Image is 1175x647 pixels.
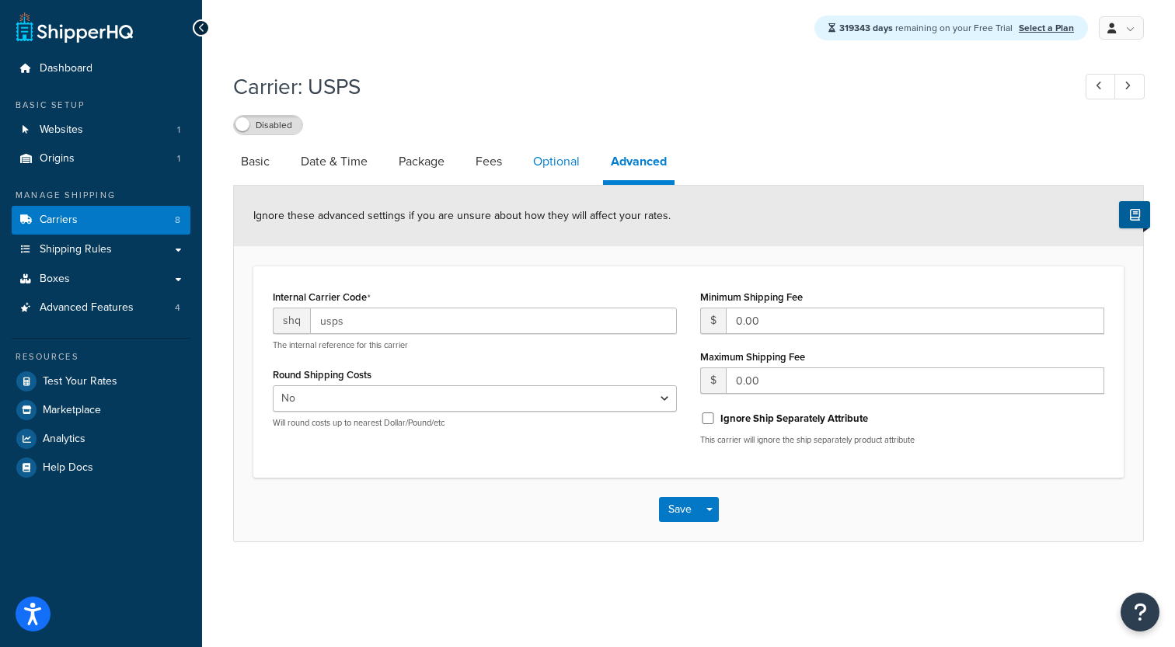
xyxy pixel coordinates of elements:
[1119,201,1150,228] button: Show Help Docs
[40,273,70,286] span: Boxes
[1086,74,1116,99] a: Previous Record
[12,350,190,364] div: Resources
[233,71,1057,102] h1: Carrier: USPS
[12,425,190,453] a: Analytics
[391,143,452,180] a: Package
[12,144,190,173] li: Origins
[700,434,1104,446] p: This carrier will ignore the ship separately product attribute
[839,21,1015,35] span: remaining on your Free Trial
[700,351,805,363] label: Maximum Shipping Fee
[40,152,75,165] span: Origins
[12,99,190,112] div: Basic Setup
[12,206,190,235] a: Carriers8
[253,207,671,224] span: Ignore these advanced settings if you are unsure about how they will affect your rates.
[12,189,190,202] div: Manage Shipping
[12,294,190,322] a: Advanced Features4
[43,404,101,417] span: Marketplace
[700,308,726,334] span: $
[1114,74,1145,99] a: Next Record
[839,21,893,35] strong: 319343 days
[233,143,277,180] a: Basic
[468,143,510,180] a: Fees
[273,417,677,429] p: Will round costs up to nearest Dollar/Pound/etc
[234,116,302,134] label: Disabled
[12,294,190,322] li: Advanced Features
[700,291,803,303] label: Minimum Shipping Fee
[12,206,190,235] li: Carriers
[273,308,310,334] span: shq
[1121,593,1159,631] button: Open Resource Center
[12,265,190,294] a: Boxes
[43,433,85,446] span: Analytics
[273,339,677,351] p: The internal reference for this carrier
[43,461,93,475] span: Help Docs
[273,369,371,381] label: Round Shipping Costs
[40,123,83,137] span: Websites
[12,54,190,83] a: Dashboard
[12,396,190,424] a: Marketplace
[40,214,78,227] span: Carriers
[12,235,190,264] a: Shipping Rules
[40,62,92,75] span: Dashboard
[12,116,190,144] a: Websites1
[525,143,587,180] a: Optional
[177,123,180,137] span: 1
[293,143,375,180] a: Date & Time
[720,412,868,426] label: Ignore Ship Separately Attribute
[175,214,180,227] span: 8
[273,291,371,304] label: Internal Carrier Code
[40,243,112,256] span: Shipping Rules
[12,144,190,173] a: Origins1
[603,143,675,185] a: Advanced
[659,497,701,522] button: Save
[1019,21,1074,35] a: Select a Plan
[12,116,190,144] li: Websites
[12,367,190,395] a: Test Your Rates
[12,454,190,482] a: Help Docs
[43,375,117,388] span: Test Your Rates
[177,152,180,165] span: 1
[700,367,726,394] span: $
[40,301,134,315] span: Advanced Features
[175,301,180,315] span: 4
